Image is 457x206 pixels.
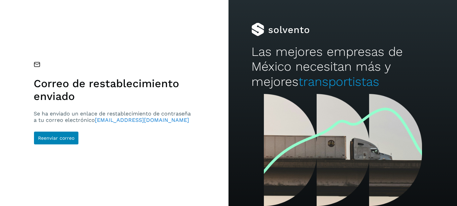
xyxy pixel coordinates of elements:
h1: Correo de restablecimiento enviado [34,77,194,103]
button: Reenviar correo [34,131,79,145]
p: Se ha enviado un enlace de restablecimiento de contraseña a tu correo electrónico [34,110,194,123]
span: Reenviar correo [38,136,74,140]
h2: Las mejores empresas de México necesitan más y mejores [251,44,434,89]
span: transportistas [298,74,379,89]
span: [EMAIL_ADDRESS][DOMAIN_NAME] [95,117,189,123]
